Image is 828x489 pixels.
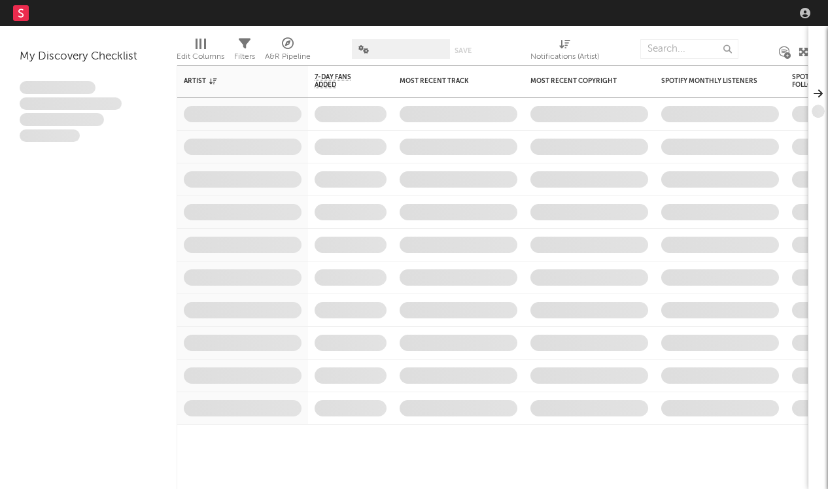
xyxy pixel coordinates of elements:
span: Integer aliquet in purus et [20,97,122,110]
div: Notifications (Artist) [530,49,599,65]
div: Edit Columns [177,49,224,65]
div: Most Recent Copyright [530,77,629,85]
span: 7-Day Fans Added [315,73,367,89]
div: Artist [184,77,282,85]
div: Notifications (Artist) [530,33,599,71]
div: Most Recent Track [400,77,498,85]
button: Save [455,47,472,54]
div: My Discovery Checklist [20,49,157,65]
div: Filters [234,49,255,65]
div: Edit Columns [177,33,224,71]
div: A&R Pipeline [265,49,311,65]
span: Lorem ipsum dolor [20,81,95,94]
input: Search... [640,39,738,59]
div: Spotify Monthly Listeners [661,77,759,85]
span: Aliquam viverra [20,129,80,143]
div: A&R Pipeline [265,33,311,71]
span: Praesent ac interdum [20,113,104,126]
div: Filters [234,33,255,71]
